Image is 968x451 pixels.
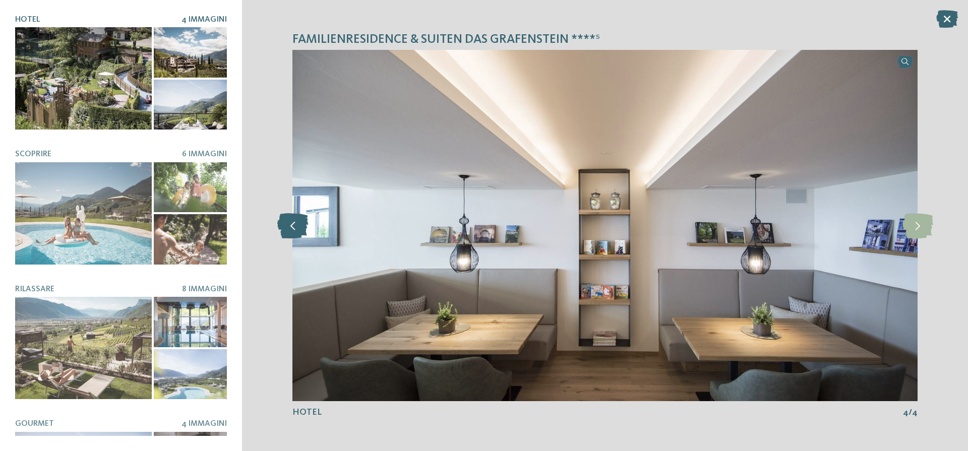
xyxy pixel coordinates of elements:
span: 6 Immagini [182,150,227,158]
span: 4 Immagini [181,420,227,428]
span: Hotel [15,16,40,24]
span: 4 [903,407,909,418]
span: 4 [912,407,918,418]
img: Familienresidence & Suiten Das Grafenstein ****ˢ [292,50,918,402]
span: / [909,407,912,418]
span: 4 Immagini [181,16,227,24]
span: Gourmet [15,420,54,428]
span: Scoprire [15,150,51,158]
span: Rilassare [15,285,54,293]
span: Hotel [292,408,322,417]
span: 8 Immagini [182,285,227,293]
span: Familienresidence & Suiten Das Grafenstein ****ˢ [292,31,600,48]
